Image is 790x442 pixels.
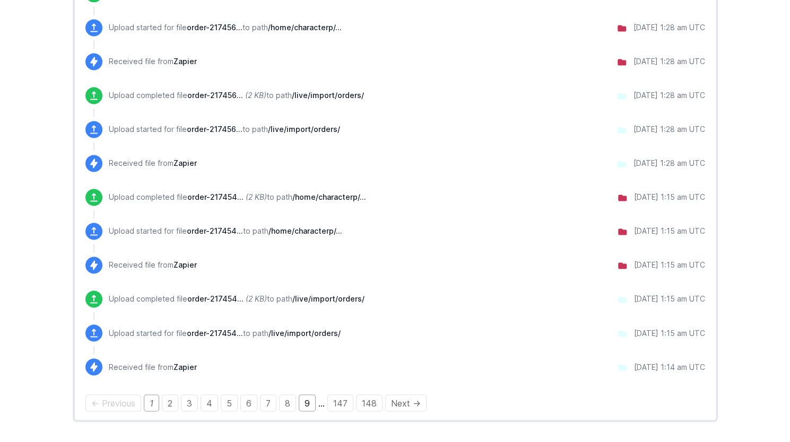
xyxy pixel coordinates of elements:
[187,192,244,201] span: order-217454-2025-10-07-01.13.54.xml.sent
[327,394,353,411] a: Page 147
[385,394,427,411] a: Next page
[634,294,705,304] div: [DATE] 1:15 am UTC
[633,22,705,33] div: [DATE] 1:28 am UTC
[356,394,383,411] a: Page 148
[109,192,366,202] p: Upload completed file to path
[109,361,197,372] p: Received file from
[299,394,316,411] a: Page 9
[318,397,325,408] span: …
[633,56,705,67] div: [DATE] 1:28 am UTC
[85,396,705,409] div: Pagination
[109,90,364,101] p: Upload completed file to path
[633,158,705,169] div: [DATE] 1:28 am UTC
[187,125,242,134] span: order-217456-2025-10-07-01.27.07.xml
[109,22,342,33] p: Upload started for file to path
[181,394,198,411] a: Page 3
[634,226,705,236] div: [DATE] 1:15 am UTC
[268,226,342,235] span: /home/characterp/public_html/wp-content/uploads/wpallexport/exports/sent/
[173,158,197,167] span: Zapier
[109,226,342,236] p: Upload started for file to path
[246,192,267,201] i: (2 KB)
[633,90,705,101] div: [DATE] 1:28 am UTC
[292,294,364,303] span: /live/import/orders/
[173,260,197,269] span: Zapier
[634,361,705,372] div: [DATE] 1:14 am UTC
[109,56,197,67] p: Received file from
[260,394,276,411] a: Page 7
[201,394,218,411] a: Page 4
[268,125,340,134] span: /live/import/orders/
[173,362,197,371] span: Zapier
[109,260,197,270] p: Received file from
[109,294,364,304] p: Upload completed file to path
[240,394,257,411] a: Page 6
[268,23,342,32] span: /home/characterp/public_html/wp-content/uploads/wpallexport/exports/sent/
[633,124,705,135] div: [DATE] 1:28 am UTC
[187,226,243,235] span: order-217454-2025-10-07-01.13.54.xml.sent
[187,23,242,32] span: order-217456-2025-10-07-01.27.07.xml.sent
[279,394,296,411] a: Page 8
[634,260,705,270] div: [DATE] 1:15 am UTC
[737,389,777,429] iframe: Drift Widget Chat Controller
[246,294,267,303] i: (2 KB)
[85,394,141,411] span: Previous page
[245,91,266,100] i: (2 KB)
[634,192,705,202] div: [DATE] 1:15 am UTC
[634,328,705,338] div: [DATE] 1:15 am UTC
[144,394,159,411] em: Page 1
[268,328,341,337] span: /live/import/orders/
[187,294,244,303] span: order-217454-2025-10-07-01.13.54.xml
[173,57,197,66] span: Zapier
[187,328,243,337] span: order-217454-2025-10-07-01.13.54.xml
[187,91,243,100] span: order-217456-2025-10-07-01.27.07.xml
[109,124,340,135] p: Upload started for file to path
[292,91,364,100] span: /live/import/orders/
[221,394,238,411] a: Page 5
[109,158,197,169] p: Received file from
[162,394,178,411] a: Page 2
[109,328,341,338] p: Upload started for file to path
[292,192,366,201] span: /home/characterp/public_html/wp-content/uploads/wpallexport/exports/sent/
